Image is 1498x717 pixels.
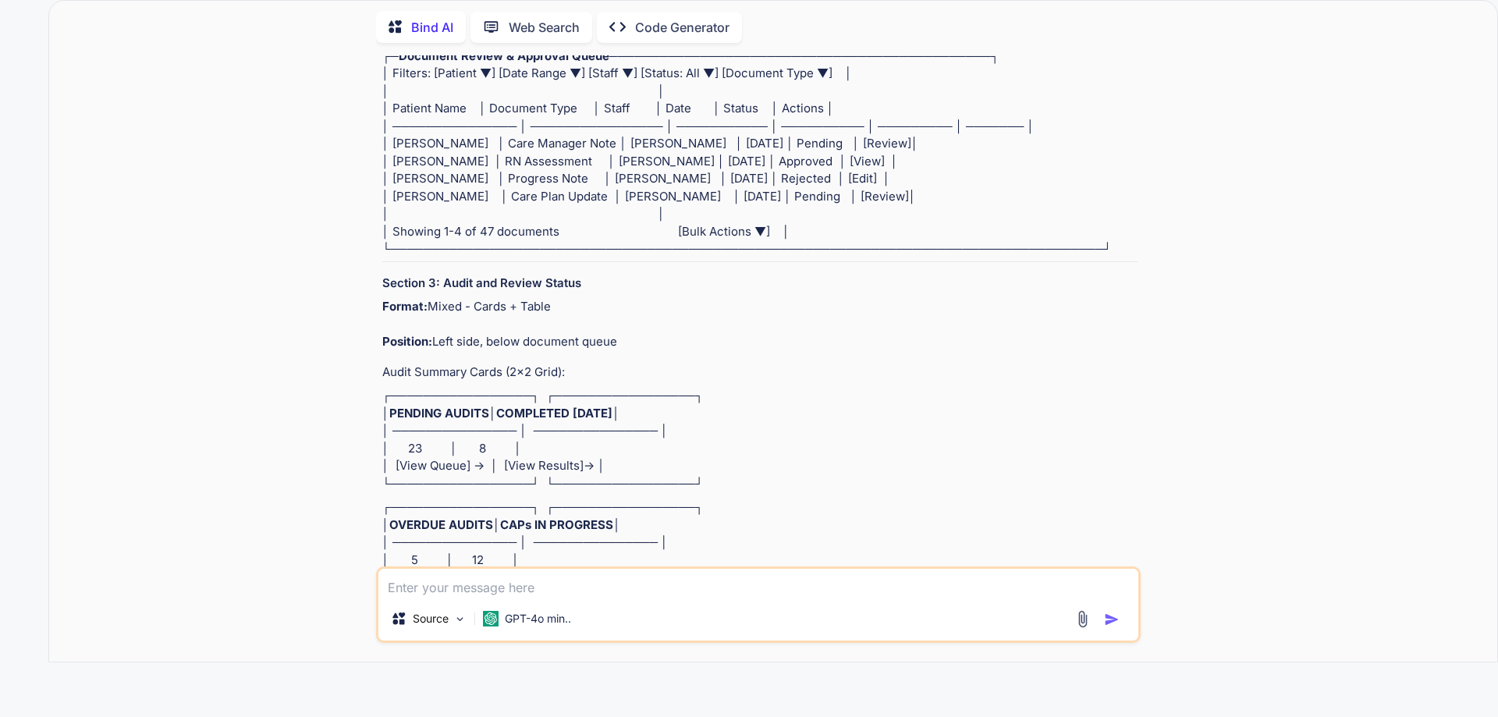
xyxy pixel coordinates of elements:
p: Web Search [509,18,580,37]
img: icon [1104,612,1120,627]
p: GPT-4o min.. [505,611,571,626]
strong: PENDING AUDITS [389,406,489,421]
strong: OVERDUE AUDITS [389,517,493,532]
img: Pick Models [453,612,467,626]
h3: Section 3: Audit and Review Status [382,275,1138,293]
strong: CAPs IN PROGRESS [500,517,613,532]
strong: Position: [382,334,432,349]
p: ┌─────────────────┐ ┌─────────────────┐ │ │ │ │ ─────────────── │ ─────────────── │ │ 23 │ 8 │ │ ... [382,387,1138,492]
p: ┌─────────────────┐ ┌─────────────────┐ │ │ │ │ ─────────────── │ ─────────────── │ │ 5 │ 12 │ │ ... [382,499,1138,604]
p: Source [413,611,449,626]
p: Code Generator [635,18,729,37]
p: Bind AI [411,18,453,37]
p: ┌─ ──────────────────────────────────────────────┐ │ Filters: [Patient ▼] [Date Range ▼] [Staff ▼... [382,48,1138,258]
strong: Format: [382,299,428,314]
p: Mixed - Cards + Table Left side, below document queue [382,298,1138,351]
img: attachment [1074,610,1092,628]
h4: Audit Summary Cards (2x2 Grid): [382,364,1138,382]
strong: COMPLETED [DATE] [496,406,612,421]
strong: Document Review & Approval Queue [399,48,609,63]
img: GPT-4o mini [483,611,499,626]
